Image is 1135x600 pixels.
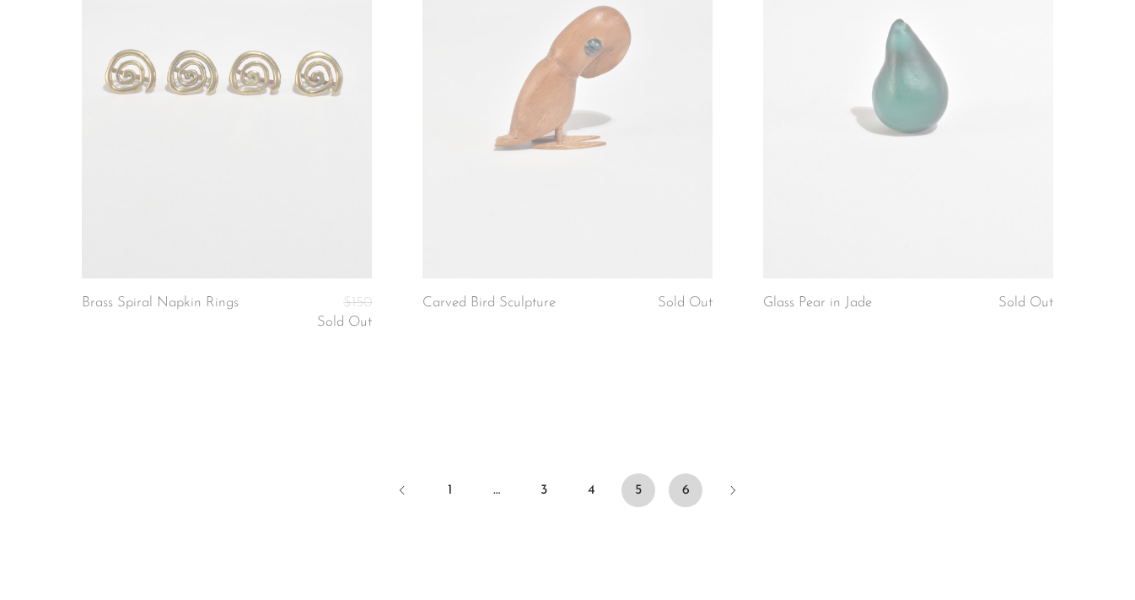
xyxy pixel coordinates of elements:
[763,295,872,311] a: Glass Pear in Jade
[480,473,514,507] span: …
[658,295,713,310] span: Sold Out
[82,295,239,330] a: Brass Spiral Napkin Rings
[716,473,750,511] a: Next
[385,473,419,511] a: Previous
[422,295,556,311] a: Carved Bird Sculpture
[574,473,608,507] a: 4
[433,473,466,507] a: 1
[343,295,372,310] span: $150
[317,315,372,329] span: Sold Out
[527,473,561,507] a: 3
[621,473,655,507] span: 5
[998,295,1053,310] span: Sold Out
[669,473,702,507] a: 6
